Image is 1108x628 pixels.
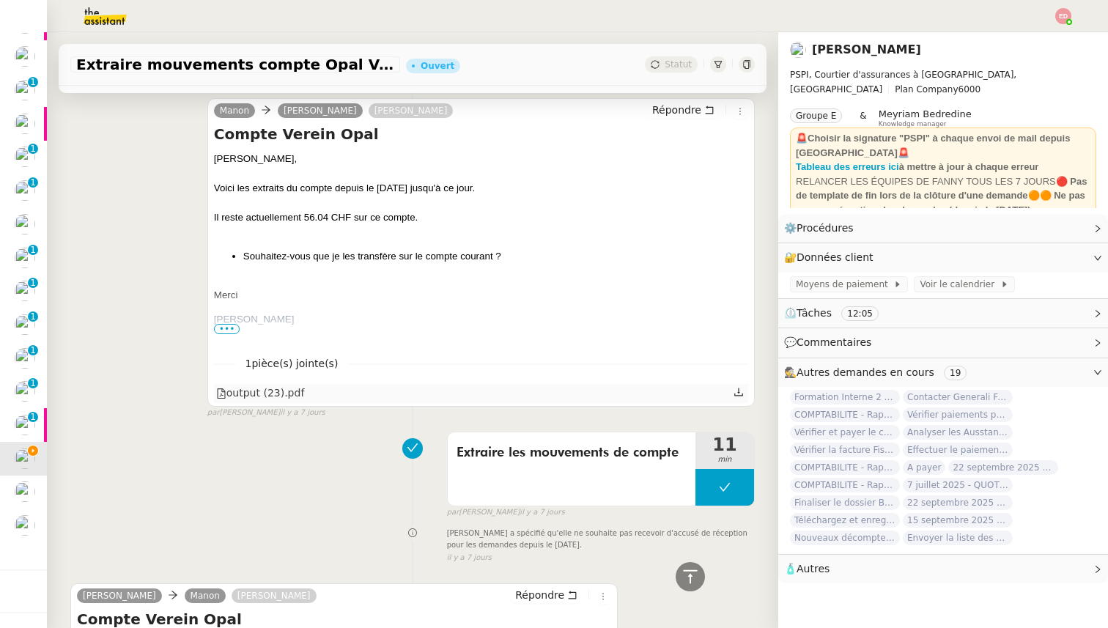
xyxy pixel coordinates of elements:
[447,506,565,519] small: [PERSON_NAME]
[778,299,1108,328] div: ⏲️Tâches 12:05
[76,57,394,72] span: Extraire mouvements compte Opal Verein
[778,214,1108,243] div: ⚙️Procédures
[796,277,893,292] span: Moyens de paiement
[879,108,972,128] app-user-label: Knowledge manager
[647,102,720,118] button: Répondre
[903,495,1013,510] span: 22 septembre 2025 - QUOTIDIEN Gestion boite mail Accounting
[778,358,1108,387] div: 🕵️Autres demandes en cours 19
[903,390,1013,404] span: Contacter Generali France pour demande AU094424
[790,70,1016,95] span: PSPI, Courtier d'assurances à [GEOGRAPHIC_DATA], [GEOGRAPHIC_DATA]
[778,243,1108,272] div: 🔐Données client
[841,306,879,321] nz-tag: 12:05
[784,366,972,378] span: 🕵️
[28,177,38,188] nz-badge-sup: 1
[903,407,1013,422] span: Vérifier paiements primes Lefort et De Marignac
[790,531,900,545] span: Nouveaux décomptes de commissions
[797,251,874,263] span: Données client
[207,407,220,419] span: par
[860,108,866,128] span: &
[778,555,1108,583] div: 🧴Autres
[15,214,35,234] img: users%2Fa6PbEmLwvGXylUqKytRPpDpAx153%2Favatar%2Ffanny.png
[421,62,454,70] div: Ouvert
[790,513,900,528] span: Téléchargez et enregistrez les documents sur Brokin
[15,314,35,335] img: users%2FxgWPCdJhSBeE5T1N2ZiossozSlm1%2Favatar%2F5b22230b-e380-461f-81e9-808a3aa6de32
[903,531,1013,545] span: Envoyer la liste des clients et assureurs
[15,248,35,268] img: users%2Fa6PbEmLwvGXylUqKytRPpDpAx153%2Favatar%2Ffanny.png
[15,281,35,301] img: users%2Fa6PbEmLwvGXylUqKytRPpDpAx153%2Favatar%2Ffanny.png
[784,563,830,575] span: 🧴
[30,412,36,425] p: 1
[790,425,900,440] span: Vérifier et payer le contrat
[796,133,1070,158] strong: 🚨Choisir la signature "PSPI" à chaque envoi de mail depuis [GEOGRAPHIC_DATA]🚨
[879,120,947,128] span: Knowledge manager
[30,77,36,90] p: 1
[232,589,317,602] a: [PERSON_NAME]
[251,358,338,369] span: pièce(s) jointe(s)
[797,366,934,378] span: Autres demandes en cours
[903,513,1013,528] span: 15 septembre 2025 - QUOTIDIEN Gestion boite mail Accounting
[15,481,35,502] img: users%2FxgWPCdJhSBeE5T1N2ZiossozSlm1%2Favatar%2F5b22230b-e380-461f-81e9-808a3aa6de32
[695,454,754,466] span: min
[903,478,1013,492] span: 7 juillet 2025 - QUOTIDIEN Gestion boite mail Accounting
[948,460,1058,475] span: 22 septembre 2025 - QUOTIDIEN - OPAL - Gestion de la boîte mail OPAL
[216,385,305,402] div: output (23).pdf
[214,339,263,350] span: Assistante
[790,42,806,58] img: users%2Fa6PbEmLwvGXylUqKytRPpDpAx153%2Favatar%2Ffanny.png
[784,307,891,319] span: ⏲️
[214,152,748,166] div: [PERSON_NAME],
[15,114,35,134] img: users%2FxgWPCdJhSBeE5T1N2ZiossozSlm1%2Favatar%2F5b22230b-e380-461f-81e9-808a3aa6de32
[15,515,35,536] img: users%2Fa6PbEmLwvGXylUqKytRPpDpAx153%2Favatar%2Ffanny.png
[214,288,748,303] div: Merci
[30,345,36,358] p: 1
[797,336,871,348] span: Commentaires
[28,412,38,422] nz-badge-sup: 1
[30,278,36,291] p: 1
[77,589,162,602] a: [PERSON_NAME]
[879,108,972,119] span: Meyriam Bedredine
[447,528,755,552] span: [PERSON_NAME] a spécifié qu'elle ne souhaite pas recevoir d'accusé de réception pour les demandes...
[944,366,967,380] nz-tag: 19
[214,314,295,325] span: [PERSON_NAME]
[214,104,255,117] a: Manon
[15,381,35,402] img: users%2Fa6PbEmLwvGXylUqKytRPpDpAx153%2Favatar%2Ffanny.png
[214,210,748,225] div: Il reste actuellement 56.04 CHF sur ce compte.
[243,249,748,264] li: Souhaitez-vous que je les transfère sur le compte courant ?
[214,324,240,334] span: •••
[903,460,945,475] span: A payer
[30,144,36,157] p: 1
[15,80,35,100] img: users%2FxgWPCdJhSBeE5T1N2ZiossozSlm1%2Favatar%2F5b22230b-e380-461f-81e9-808a3aa6de32
[214,181,748,196] div: Voici les extraits du compte depuis le [DATE] jusqu'à ce jour.
[903,425,1013,440] span: Analyser les Ausstandsmeldungen
[797,563,830,575] span: Autres
[15,415,35,435] img: users%2Fa6PbEmLwvGXylUqKytRPpDpAx153%2Favatar%2Ffanny.png
[15,46,35,67] img: users%2FALbeyncImohZ70oG2ud0kR03zez1%2Favatar%2F645c5494-5e49-4313-a752-3cbe407590be
[796,176,1087,215] strong: 🔴 Pas de template de fin lors de la clôture d'une demande🟠🟠 Ne pas accuser réception des demandes...
[28,144,38,154] nz-badge-sup: 1
[30,177,36,191] p: 1
[1055,8,1071,24] img: svg
[778,328,1108,357] div: 💬Commentaires
[28,278,38,288] nz-badge-sup: 1
[790,390,900,404] span: Formation Interne 2 - [PERSON_NAME]
[695,436,754,454] span: 11
[903,443,1013,457] span: Effectuer le paiement des primes [PERSON_NAME]
[185,589,226,602] a: Manon
[30,378,36,391] p: 1
[30,311,36,325] p: 1
[207,407,325,419] small: [PERSON_NAME]
[920,277,1000,292] span: Voir le calendrier
[214,124,748,144] h4: Compte Verein Opal
[235,355,349,372] span: 1
[28,378,38,388] nz-badge-sup: 1
[812,43,921,56] a: [PERSON_NAME]
[652,103,701,117] span: Répondre
[369,104,454,117] a: [PERSON_NAME]
[447,552,492,564] span: il y a 7 jours
[796,174,1090,218] div: RELANCER LES ÉQUIPES DE FANNY TOUS LES 7 JOURS
[959,84,981,95] span: 6000
[520,506,564,519] span: il y a 7 jours
[796,161,899,172] a: Tableau des erreurs ici
[790,407,900,422] span: COMPTABILITE - Rapprochement bancaire - [DATE]
[899,161,1039,172] strong: à mettre à jour à chaque erreur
